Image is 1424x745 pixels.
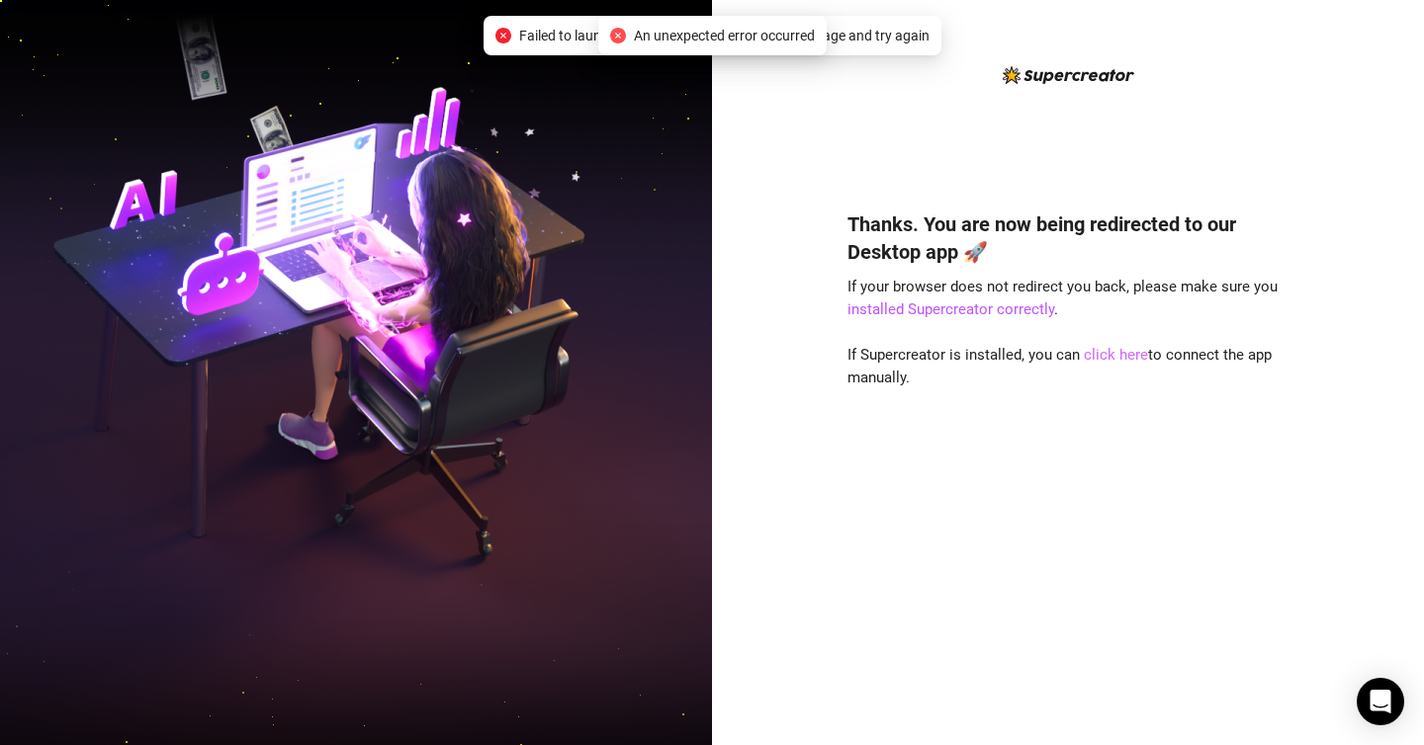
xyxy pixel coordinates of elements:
[1357,678,1404,725] div: Open Intercom Messenger
[634,25,815,46] span: An unexpected error occurred
[1084,346,1148,364] a: click here
[847,210,1289,266] h4: Thanks. You are now being redirected to our Desktop app 🚀
[519,25,930,46] span: Failed to launch desktop app. Please refresh the page and try again
[847,346,1272,387] span: If Supercreator is installed, you can to connect the app manually.
[1003,66,1134,84] img: logo-BBDzfeDw.svg
[847,300,1054,318] a: installed Supercreator correctly
[847,278,1278,319] span: If your browser does not redirect you back, please make sure you .
[495,28,511,43] span: close-circle
[610,28,626,43] span: close-circle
